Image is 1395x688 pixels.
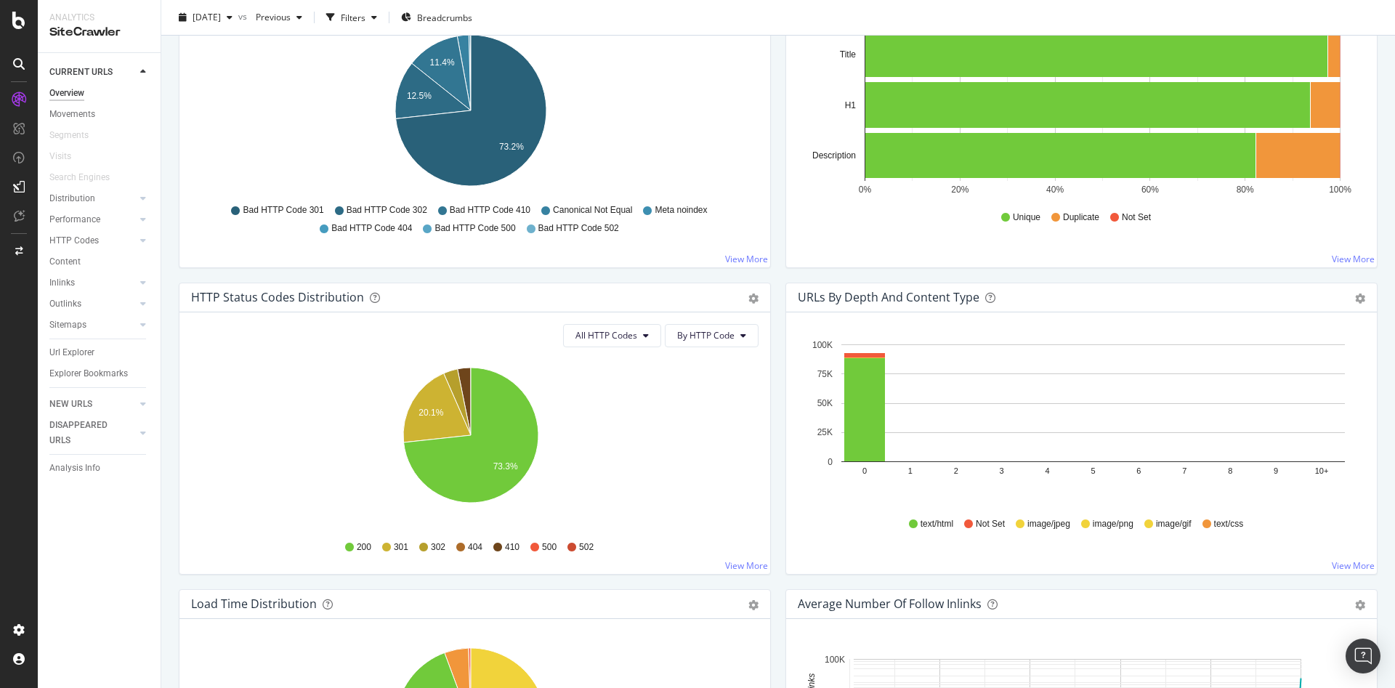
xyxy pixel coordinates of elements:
[49,345,94,360] div: Url Explorer
[1000,466,1004,475] text: 3
[725,559,768,572] a: View More
[798,596,982,611] div: Average Number of Follow Inlinks
[1228,466,1232,475] text: 8
[575,329,637,341] span: All HTTP Codes
[563,324,661,347] button: All HTTP Codes
[677,329,735,341] span: By HTTP Code
[49,149,86,164] a: Visits
[49,149,71,164] div: Visits
[331,222,412,235] span: Bad HTTP Code 404
[1237,185,1254,195] text: 80%
[1156,518,1192,530] span: image/gif
[193,11,221,23] span: 2025 Sep. 26th
[817,369,833,379] text: 75K
[1091,466,1095,475] text: 5
[505,541,519,554] span: 410
[431,541,445,554] span: 302
[49,86,84,101] div: Overview
[238,9,250,22] span: vs
[1063,211,1099,224] span: Duplicate
[49,366,128,381] div: Explorer Bookmarks
[748,294,759,304] div: gear
[1332,253,1375,265] a: View More
[1315,466,1329,475] text: 10+
[418,408,443,418] text: 20.1%
[1329,185,1351,195] text: 100%
[49,65,113,80] div: CURRENT URLS
[49,461,100,476] div: Analysis Info
[812,150,856,161] text: Description
[49,345,150,360] a: Url Explorer
[417,11,472,23] span: Breadcrumbs
[49,86,150,101] a: Overview
[812,340,833,350] text: 100K
[538,222,619,235] span: Bad HTTP Code 502
[921,518,953,530] span: text/html
[1027,518,1070,530] span: image/jpeg
[493,461,518,472] text: 73.3%
[49,296,136,312] a: Outlinks
[542,541,557,554] span: 500
[407,91,432,101] text: 12.5%
[49,212,100,227] div: Performance
[840,49,857,60] text: Title
[1122,211,1151,224] span: Not Set
[1182,466,1186,475] text: 7
[49,191,95,206] div: Distribution
[1093,518,1133,530] span: image/png
[553,204,632,216] span: Canonical Not Equal
[49,461,150,476] a: Analysis Info
[341,11,365,23] div: Filters
[1046,185,1064,195] text: 40%
[49,418,123,448] div: DISAPPEARED URLS
[1141,185,1159,195] text: 60%
[1355,294,1365,304] div: gear
[817,398,833,408] text: 50K
[49,418,136,448] a: DISAPPEARED URLS
[499,142,524,152] text: 73.2%
[817,427,833,437] text: 25K
[798,336,1357,504] svg: A chart.
[191,359,751,527] svg: A chart.
[49,275,75,291] div: Inlinks
[798,290,979,304] div: URLs by Depth and Content Type
[49,317,86,333] div: Sitemaps
[191,596,317,611] div: Load Time Distribution
[1136,466,1141,475] text: 6
[173,6,238,29] button: [DATE]
[450,204,530,216] span: Bad HTTP Code 410
[394,541,408,554] span: 301
[49,254,150,270] a: Content
[862,466,867,475] text: 0
[49,107,95,122] div: Movements
[49,24,149,41] div: SiteCrawler
[395,6,478,29] button: Breadcrumbs
[49,107,150,122] a: Movements
[748,600,759,610] div: gear
[798,29,1357,198] svg: A chart.
[828,457,833,467] text: 0
[347,204,427,216] span: Bad HTTP Code 302
[1346,639,1380,673] div: Open Intercom Messenger
[250,11,291,23] span: Previous
[49,233,99,248] div: HTTP Codes
[430,57,455,68] text: 11.4%
[954,466,958,475] text: 2
[1046,466,1050,475] text: 4
[725,253,768,265] a: View More
[49,170,124,185] a: Search Engines
[49,275,136,291] a: Inlinks
[320,6,383,29] button: Filters
[434,222,515,235] span: Bad HTTP Code 500
[250,6,308,29] button: Previous
[49,212,136,227] a: Performance
[191,290,364,304] div: HTTP Status Codes Distribution
[1214,518,1244,530] span: text/css
[49,317,136,333] a: Sitemaps
[49,12,149,24] div: Analytics
[1355,600,1365,610] div: gear
[49,170,110,185] div: Search Engines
